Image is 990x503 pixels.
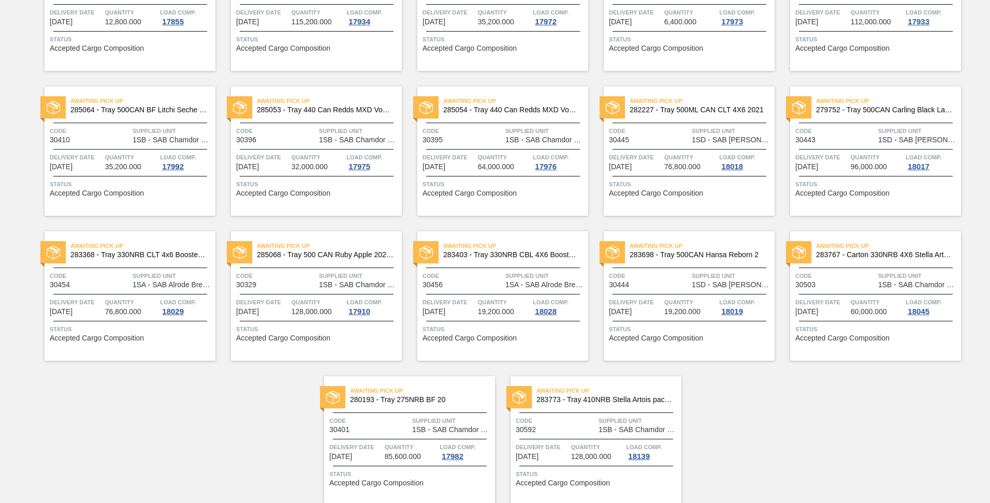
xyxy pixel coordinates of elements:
img: status [419,246,433,259]
span: Status [609,179,772,189]
span: 85,600.000 [385,453,421,461]
img: status [792,101,806,114]
span: 30445 [609,136,629,144]
span: Delivery Date [423,297,475,307]
div: 18028 [533,307,559,316]
span: 30454 [50,281,70,289]
span: Delivery Date [236,7,289,18]
span: Accepted Cargo Composition [236,189,330,197]
span: Status [236,179,399,189]
span: Code [795,126,876,136]
span: Delivery Date [795,7,848,18]
a: Load Comp.18045 [906,297,958,316]
span: Accepted Cargo Composition [609,334,703,342]
span: Accepted Cargo Composition [236,334,330,342]
span: Accepted Cargo Composition [50,189,144,197]
span: 30443 [795,136,816,144]
span: 285053 - Tray 440 Can Redds MXD Vodka & Pine [257,106,394,114]
span: 30396 [236,136,256,144]
a: Load Comp.17982 [440,442,492,461]
span: 30329 [236,281,256,289]
span: 1SB - SAB Chamdor Brewery [599,426,679,434]
span: Status [423,324,586,334]
span: Load Comp. [906,297,941,307]
a: Load Comp.17910 [346,297,399,316]
span: Accepted Cargo Composition [795,189,890,197]
span: Quantity [851,152,904,162]
span: 30592 [516,426,536,434]
a: Load Comp.17933 [906,7,958,26]
a: Load Comp.17972 [533,7,586,26]
span: 08/08/2025 [423,308,445,316]
span: Awaiting Pick Up [443,96,588,106]
span: Supplied Unit [599,416,679,426]
span: 280193 - Tray 275NRB BF 20 [350,396,487,404]
a: statusAwaiting Pick Up283403 - Tray 330NRB CBL 4X6 Booster 2Code30456Supplied Unit1SA - SAB Alrod... [402,231,588,361]
span: 115,200.000 [292,18,332,26]
span: Status [50,179,213,189]
span: 1SD - SAB Rosslyn Brewery [692,136,772,144]
span: Accepted Cargo Composition [423,189,517,197]
span: 76,800.000 [105,308,141,316]
a: Load Comp.17976 [533,152,586,171]
span: 283698 - Tray 500CAN Hansa Reborn 2 [630,251,766,259]
div: 17973 [719,18,745,26]
span: 35,200.000 [105,163,141,171]
span: Awaiting Pick Up [350,386,495,396]
span: Awaiting Pick Up [536,386,681,396]
a: Load Comp.18029 [160,297,213,316]
span: 1SB - SAB Chamdor Brewery [319,136,399,144]
a: statusAwaiting Pick Up282227 - Tray 500ML CAN CLT 4X6 2021Code30445Supplied Unit1SD - SAB [PERSON... [588,86,775,216]
span: Supplied Unit [692,271,772,281]
span: Code [236,271,316,281]
span: 282227 - Tray 500ML CAN CLT 4X6 2021 [630,106,766,114]
span: Code [609,271,689,281]
span: Status [609,324,772,334]
span: Quantity [105,152,158,162]
span: Load Comp. [719,297,755,307]
span: 12,800.000 [105,18,141,26]
img: status [513,391,526,404]
span: 64,000.000 [478,163,514,171]
span: Load Comp. [533,297,569,307]
div: 18045 [906,307,931,316]
span: 1SB - SAB Chamdor Brewery [878,281,958,289]
span: 283767 - Carton 330NRB 4X6 Stella Artois PU [816,251,953,259]
span: Accepted Cargo Composition [423,334,517,342]
span: 285064 - Tray 500CAN BF Litchi Seche 4x6 PU [70,106,207,114]
div: 17855 [160,18,186,26]
span: Quantity [385,442,438,452]
span: Status [795,34,958,45]
span: Status [50,324,213,334]
a: statusAwaiting Pick Up285064 - Tray 500CAN BF Litchi Seche 4x6 PUCode30410Supplied Unit1SB - SAB ... [29,86,215,216]
span: 283773 - Tray 410NRB Stella Artois pack Upgrade [536,396,673,404]
span: Quantity [664,297,717,307]
div: 17976 [533,162,559,171]
img: status [326,391,340,404]
span: Delivery Date [609,297,662,307]
a: Load Comp.18028 [533,297,586,316]
span: 08/04/2025 [609,18,632,26]
span: 283403 - Tray 330NRB CBL 4X6 Booster 2 [443,251,580,259]
span: Status [423,179,586,189]
a: Load Comp.17855 [160,7,213,26]
div: 17933 [906,18,931,26]
span: Awaiting Pick Up [70,241,215,251]
span: 30401 [329,426,350,434]
span: 1SD - SAB Rosslyn Brewery [878,136,958,144]
div: 17982 [440,452,465,461]
span: 08/02/2025 [236,18,259,26]
a: Load Comp.17975 [346,152,399,171]
span: Load Comp. [346,152,382,162]
a: Load Comp.18017 [906,152,958,171]
span: Supplied Unit [692,126,772,136]
span: Supplied Unit [505,271,586,281]
img: status [606,246,619,259]
img: status [419,101,433,114]
a: Load Comp.18019 [719,297,772,316]
a: Load Comp.17973 [719,7,772,26]
span: Accepted Cargo Composition [609,45,703,52]
span: Load Comp. [346,7,382,18]
span: Awaiting Pick Up [816,96,961,106]
div: 18019 [719,307,745,316]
